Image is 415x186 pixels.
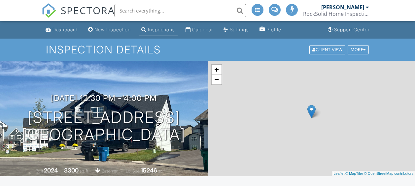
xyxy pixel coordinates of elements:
[309,47,347,52] a: Client View
[36,169,43,173] span: Built
[64,167,79,174] div: 3300
[364,171,413,175] a: © OpenStreetMap contributors
[183,24,216,36] a: Calendar
[114,4,246,17] input: Search everything...
[61,3,115,17] span: SPECTORA
[94,27,131,32] div: New Inspection
[221,24,252,36] a: Settings
[141,167,157,174] div: 15246
[321,4,364,11] div: [PERSON_NAME]
[86,24,133,36] a: New Inspection
[51,94,157,103] h3: [DATE] 12:30 pm - 4:00 pm
[102,169,120,173] span: basement
[348,45,369,54] div: More
[52,27,78,32] div: Dashboard
[333,171,344,175] a: Leaflet
[43,24,80,36] a: Dashboard
[158,169,166,173] span: sq.ft.
[192,27,213,32] div: Calendar
[325,24,372,36] a: Support Center
[139,24,178,36] a: Inspections
[257,24,284,36] a: Profile
[148,27,175,32] div: Inspections
[46,44,369,55] h1: Inspection Details
[22,109,186,144] h1: [STREET_ADDRESS] [GEOGRAPHIC_DATA]
[42,3,56,18] img: The Best Home Inspection Software - Spectora
[44,167,58,174] div: 2024
[303,11,369,17] div: RockSolid Home Inspections
[212,65,222,75] a: Zoom in
[42,9,115,23] a: SPECTORA
[212,75,222,84] a: Zoom out
[126,169,140,173] span: Lot Size
[230,27,249,32] div: Settings
[309,45,345,54] div: Client View
[334,27,369,32] div: Support Center
[80,169,89,173] span: sq. ft.
[345,171,363,175] a: © MapTiler
[332,171,415,176] div: |
[266,27,281,32] div: Profile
